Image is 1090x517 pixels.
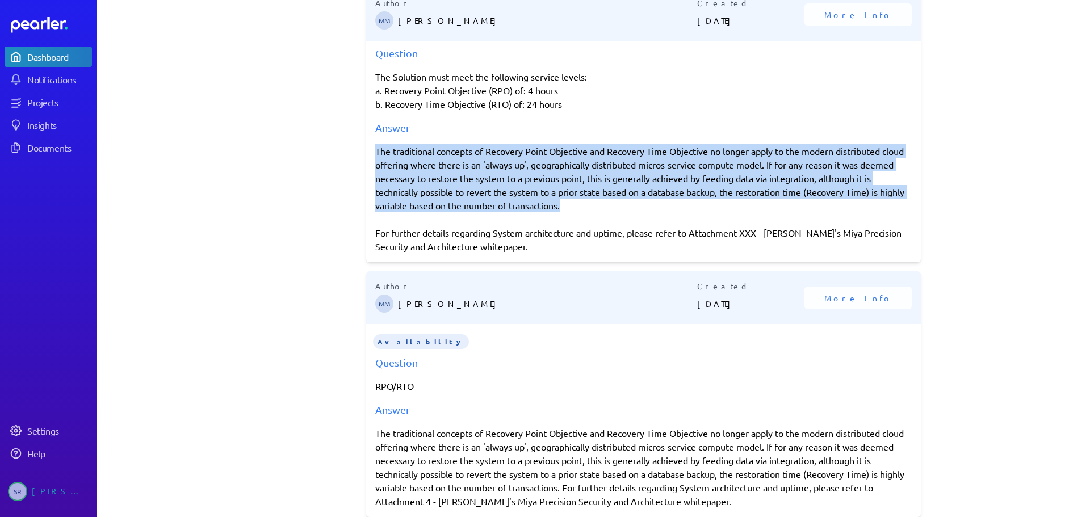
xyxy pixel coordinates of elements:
[697,280,804,292] p: Created
[398,292,697,315] p: [PERSON_NAME]
[5,137,92,158] a: Documents
[375,402,912,417] div: Answer
[5,115,92,135] a: Insights
[8,482,27,501] span: Stephen Ridley
[824,292,892,304] span: More Info
[375,295,393,313] span: Michelle Manuel
[375,355,912,370] div: Question
[373,334,469,349] span: Availability
[27,51,91,62] div: Dashboard
[27,425,91,436] div: Settings
[5,421,92,441] a: Settings
[375,280,697,292] p: Author
[27,119,91,131] div: Insights
[27,448,91,459] div: Help
[27,74,91,85] div: Notifications
[32,482,89,501] div: [PERSON_NAME]
[375,45,912,61] div: Question
[804,287,912,309] button: More Info
[5,47,92,67] a: Dashboard
[375,144,912,212] p: The traditional concepts of Recovery Point Objective and Recovery Time Objective no longer apply ...
[27,142,91,153] div: Documents
[5,69,92,90] a: Notifications
[375,120,912,135] div: Answer
[375,426,912,508] div: The traditional concepts of Recovery Point Objective and Recovery Time Objective no longer apply ...
[5,443,92,464] a: Help
[375,379,912,393] p: RPO/RTO
[11,17,92,33] a: Dashboard
[375,11,393,30] span: Michelle Manuel
[375,70,912,111] p: The Solution must meet the following service levels: a. Recovery Point Objective (RPO) of: 4 hour...
[697,9,804,32] p: [DATE]
[398,9,697,32] p: [PERSON_NAME]
[804,3,912,26] button: More Info
[5,477,92,506] a: SR[PERSON_NAME]
[5,92,92,112] a: Projects
[375,226,912,253] p: For further details regarding System architecture and uptime, please refer to Attachment XXX - [P...
[27,96,91,108] div: Projects
[697,292,804,315] p: [DATE]
[824,9,892,20] span: More Info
